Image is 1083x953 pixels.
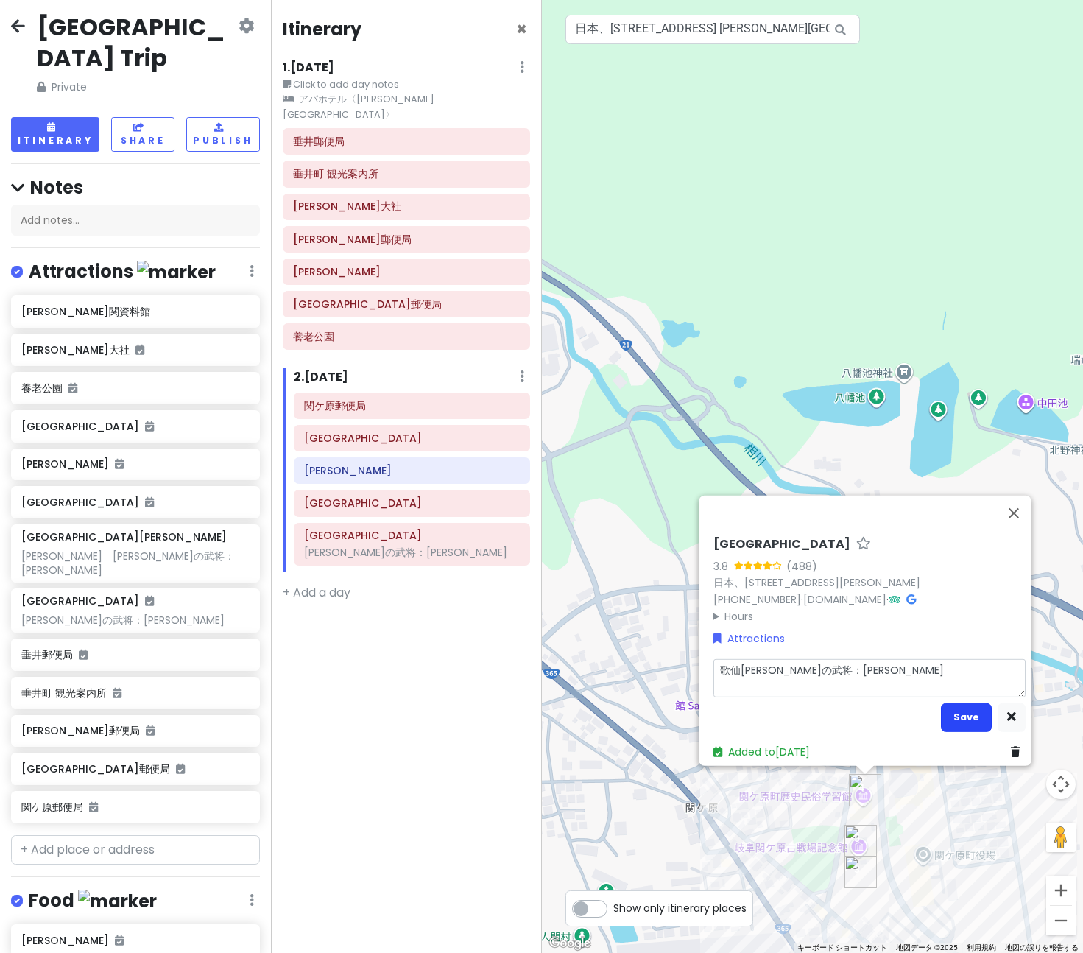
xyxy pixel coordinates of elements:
i: Added to itinerary [135,345,144,355]
i: Added to itinerary [146,725,155,736]
h6: 大垣郵便局 [293,233,520,246]
h6: 養老公園 [293,330,520,343]
input: + Add place or address [11,835,260,865]
h6: 関ケ原町歴史民俗学習館 [304,496,520,510]
h6: [GEOGRAPHIC_DATA]郵便局 [21,762,249,776]
a: + Add a day [283,584,350,601]
h4: Attractions [29,260,216,284]
h6: 伊吹庵 [304,464,520,477]
button: 地図のカメラ コントロール [1046,770,1076,799]
i: Added to itinerary [115,459,124,469]
div: 伊吹庵 [844,856,877,888]
div: [PERSON_NAME]の武将：[PERSON_NAME] [21,613,249,627]
i: Added to itinerary [68,383,77,393]
h4: Itinerary [283,18,361,41]
textarea: 歌仙[PERSON_NAME]の武将：[PERSON_NAME] [713,658,1026,697]
span: Show only itinerary places [613,900,747,916]
div: [PERSON_NAME] [PERSON_NAME]の武将：[PERSON_NAME] [21,549,249,576]
button: Save [941,703,992,731]
h6: 垂井郵便局 [21,648,249,661]
h6: 関ヶ原駅前観光交流館 [304,432,520,445]
button: Itinerary [11,117,99,152]
span: Close itinerary [516,17,527,41]
i: Added to itinerary [176,764,185,774]
h6: [GEOGRAPHIC_DATA] [21,594,154,608]
i: Added to itinerary [89,802,98,812]
h6: [GEOGRAPHIC_DATA][PERSON_NAME] [21,530,227,544]
input: Search a place [565,15,860,44]
button: ズームアウト [1046,906,1076,935]
h2: [GEOGRAPHIC_DATA] Trip [37,12,236,73]
img: Google [546,934,594,953]
h6: [PERSON_NAME] [21,457,249,471]
h6: [PERSON_NAME]大社 [21,343,249,356]
a: [DOMAIN_NAME] [803,592,886,607]
button: ズームイン [1046,876,1076,905]
div: (488) [786,558,817,574]
a: Attractions [713,630,785,647]
h6: 養老公園口郵便局 [293,298,520,311]
h6: 2 . [DATE] [294,370,348,385]
h6: 関ケ原郵便局 [21,801,249,814]
h6: [PERSON_NAME] [21,934,249,947]
a: 地図の誤りを報告する [1005,943,1079,952]
div: 3.8 [713,558,734,574]
span: Private [37,79,236,95]
div: 岐阜関ケ原古戦場記念館 [844,825,877,857]
summary: Hours [713,608,1026,625]
h6: 1 . [DATE] [283,60,334,76]
h6: 岐阜関ケ原古戦場記念館 [304,529,520,542]
h6: 養老公園 [21,381,249,395]
button: Share [111,117,174,152]
h6: [PERSON_NAME]関資料館 [21,305,249,318]
i: Added to itinerary [145,497,154,507]
i: Added to itinerary [145,596,154,606]
span: 地図データ ©2025 [896,943,958,952]
button: 地図上にペグマンをドロップして、ストリートビューを開きます [1046,823,1076,852]
small: アパホテル〈[PERSON_NAME][GEOGRAPHIC_DATA]〉 [283,92,530,122]
i: Added to itinerary [115,935,124,946]
div: 関ケ原町歴史民俗学習館 [849,774,881,806]
img: marker [78,890,157,912]
h6: [GEOGRAPHIC_DATA] [21,496,249,509]
a: Star place [856,537,871,552]
i: Added to itinerary [145,421,154,432]
button: キーボード ショートカット [797,943,887,953]
a: Delete place [1011,744,1026,760]
i: Tripadvisor [889,594,900,605]
i: Added to itinerary [113,688,121,698]
h4: Food [29,889,157,913]
h6: 垂井町 観光案内所 [293,167,520,180]
h6: 垂井町 観光案内所 [21,686,249,700]
button: Close [516,21,527,38]
h6: [GEOGRAPHIC_DATA] [713,537,850,552]
button: Publish [186,117,260,152]
h4: Notes [11,176,260,199]
a: [PHONE_NUMBER] [713,592,801,607]
a: 利用規約（新しいタブで開きます） [967,943,996,952]
small: Click to add day notes [283,77,530,92]
a: Google マップでこの地域を開きます（新しいウィンドウが開きます） [546,934,594,953]
h6: [GEOGRAPHIC_DATA] [21,420,249,433]
h6: 南宮大社 [293,200,520,213]
img: marker [137,261,216,284]
div: · · [713,537,1026,625]
i: Google Maps [906,594,916,605]
button: 閉じる [996,496,1031,531]
h6: 関ケ原郵便局 [304,399,520,412]
i: Added to itinerary [79,650,88,660]
a: 日本、[STREET_ADDRESS][PERSON_NAME] [713,575,920,590]
h6: [PERSON_NAME]郵便局 [21,724,249,737]
a: Added to[DATE] [713,745,810,759]
div: [PERSON_NAME]の武将：[PERSON_NAME] [304,546,520,559]
h6: 大垣城 [293,265,520,278]
div: Add notes... [11,205,260,236]
h6: 垂井郵便局 [293,135,520,148]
